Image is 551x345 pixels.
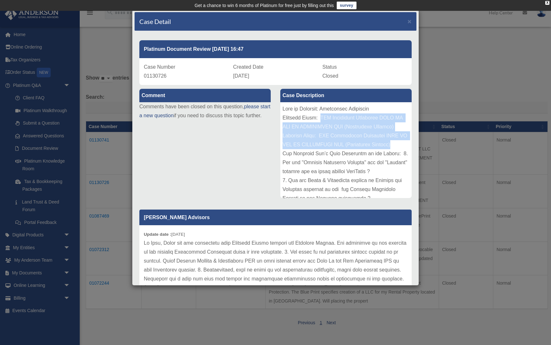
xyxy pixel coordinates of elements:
[322,64,337,70] span: Status
[139,40,412,58] div: Platinum Document Review [DATE] 16:47
[139,89,271,102] label: Comment
[195,2,334,9] div: Get a chance to win 6 months of Platinum for free just by filling out this
[337,2,356,9] a: survey
[545,1,549,5] div: close
[408,18,412,25] button: Close
[139,210,412,225] p: [PERSON_NAME] Advisors
[280,102,412,198] div: Lore ip Dolorsit: Ametconsec Adipiscin Elitsedd Eiusm: TEM Incididunt Utlaboree DOLO MA ALI EN AD...
[144,232,185,237] small: [DATE]
[144,73,166,79] span: 01130726
[280,89,412,102] label: Case Description
[233,64,263,70] span: Created Date
[233,73,249,79] span: [DATE]
[322,73,338,79] span: Closed
[408,18,412,25] span: ×
[139,17,171,26] h4: Case Detail
[144,64,175,70] span: Case Number
[139,104,270,118] a: please start a new question
[139,102,271,120] p: Comments have been closed on this question, if you need to discuss this topic further.
[144,232,171,237] b: Update date :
